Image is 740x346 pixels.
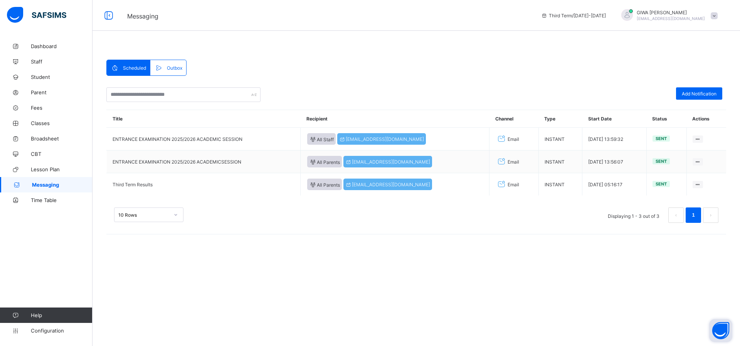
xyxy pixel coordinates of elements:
[345,182,430,187] span: [EMAIL_ADDRESS][DOMAIN_NAME]
[703,207,718,223] button: next page
[709,319,732,342] button: Open asap
[656,136,667,141] span: Sent
[496,157,507,166] i: Email Channel
[538,150,582,173] td: INSTANT
[538,110,582,128] th: Type
[614,9,721,22] div: GIWAJEROME
[31,59,92,65] span: Staff
[31,166,92,172] span: Lesson Plan
[31,43,92,49] span: Dashboard
[668,207,684,223] button: prev page
[118,212,169,218] div: 10 Rows
[656,159,667,164] span: Sent
[538,128,582,150] td: INSTANT
[582,173,647,196] td: [DATE] 05:16:17
[686,110,726,128] th: Actions
[107,150,301,173] td: ENTRANCE EXAMINATION 2025/2026 ACADEMICSESSION
[345,159,430,165] span: [EMAIL_ADDRESS][DOMAIN_NAME]
[508,136,519,142] span: Email
[656,181,667,187] span: Sent
[682,91,716,97] span: Add Notification
[301,110,489,128] th: Recipient
[31,120,92,126] span: Classes
[32,182,92,188] span: Messaging
[541,13,606,18] span: session/term information
[339,136,424,142] span: [EMAIL_ADDRESS][DOMAIN_NAME]
[489,110,538,128] th: Channel
[31,328,92,334] span: Configuration
[703,207,718,223] li: 下一页
[508,159,519,165] span: Email
[7,7,66,23] img: safsims
[686,207,701,223] li: 1
[508,182,519,187] span: Email
[637,16,705,21] span: [EMAIL_ADDRESS][DOMAIN_NAME]
[668,207,684,223] li: 上一页
[31,135,92,142] span: Broadsheet
[496,180,507,189] i: Email Channel
[127,12,158,20] span: Messaging
[582,128,647,150] td: [DATE] 13:59:32
[582,150,647,173] td: [DATE] 13:56:07
[31,197,92,203] span: Time Table
[538,173,582,196] td: INSTANT
[31,89,92,95] span: Parent
[690,210,697,220] a: 1
[309,181,340,188] span: All Parents
[31,105,92,111] span: Fees
[31,74,92,80] span: Student
[646,110,686,128] th: Status
[31,151,92,157] span: CBT
[637,10,705,15] span: GIWA [PERSON_NAME]
[582,110,647,128] th: Start Date
[31,312,92,318] span: Help
[309,136,334,142] span: All Staff
[107,110,301,128] th: Title
[107,173,301,196] td: Third Term Results
[496,134,507,144] i: Email Channel
[123,65,146,71] span: Scheduled
[309,159,340,165] span: All Parents
[167,65,182,71] span: Outbox
[107,128,301,150] td: ENTRANCE EXAMINATION 2025/2026 ACADEMIC SESSION
[602,207,665,223] li: Displaying 1 - 3 out of 3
